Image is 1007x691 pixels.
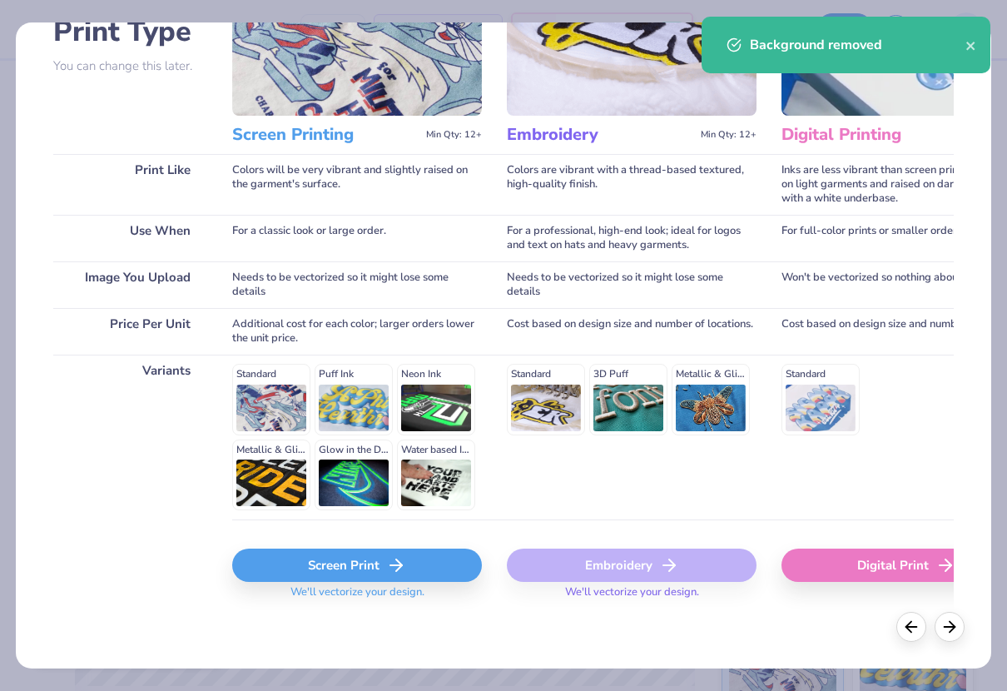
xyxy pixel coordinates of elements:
h3: Screen Printing [232,124,419,146]
div: Colors will be very vibrant and slightly raised on the garment's surface. [232,154,482,215]
div: Screen Print [232,549,482,582]
div: Background removed [750,35,965,55]
div: Additional cost for each color; larger orders lower the unit price. [232,308,482,355]
div: For a professional, high-end look; ideal for logos and text on hats and heavy garments. [507,215,756,261]
div: Price Per Unit [53,308,207,355]
div: For a classic look or large order. [232,215,482,261]
div: Use When [53,215,207,261]
div: Image You Upload [53,261,207,308]
div: Needs to be vectorized so it might lose some details [232,261,482,308]
span: Min Qty: 12+ [701,129,756,141]
div: Colors are vibrant with a thread-based textured, high-quality finish. [507,154,756,215]
span: We'll vectorize your design. [284,585,431,609]
span: We'll vectorize your design. [558,585,706,609]
h3: Digital Printing [781,124,969,146]
p: You can change this later. [53,59,207,73]
div: Embroidery [507,549,756,582]
div: Print Like [53,154,207,215]
button: close [965,35,977,55]
div: Needs to be vectorized so it might lose some details [507,261,756,308]
h3: Embroidery [507,124,694,146]
div: Variants [53,355,207,519]
span: Min Qty: 12+ [426,129,482,141]
div: Cost based on design size and number of locations. [507,308,756,355]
